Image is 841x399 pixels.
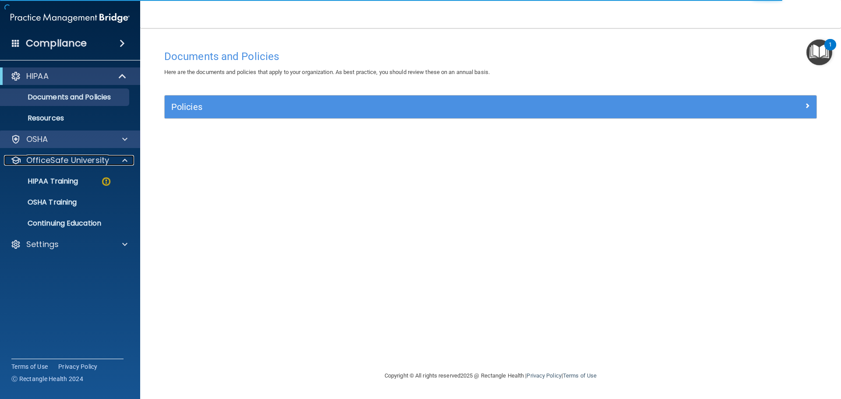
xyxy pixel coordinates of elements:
[164,51,817,62] h4: Documents and Policies
[11,374,83,383] span: Ⓒ Rectangle Health 2024
[171,100,810,114] a: Policies
[689,337,830,372] iframe: Drift Widget Chat Controller
[6,198,77,207] p: OSHA Training
[829,45,832,56] div: 1
[26,239,59,250] p: Settings
[26,155,109,166] p: OfficeSafe University
[11,9,130,27] img: PMB logo
[164,69,490,75] span: Here are the documents and policies that apply to your organization. As best practice, you should...
[6,114,125,123] p: Resources
[806,39,832,65] button: Open Resource Center, 1 new notification
[6,219,125,228] p: Continuing Education
[171,102,647,112] h5: Policies
[6,177,78,186] p: HIPAA Training
[6,93,125,102] p: Documents and Policies
[11,362,48,371] a: Terms of Use
[26,37,87,49] h4: Compliance
[563,372,597,379] a: Terms of Use
[331,362,650,390] div: Copyright © All rights reserved 2025 @ Rectangle Health | |
[58,362,98,371] a: Privacy Policy
[11,239,127,250] a: Settings
[101,176,112,187] img: warning-circle.0cc9ac19.png
[11,155,127,166] a: OfficeSafe University
[26,134,48,145] p: OSHA
[11,71,127,81] a: HIPAA
[26,71,49,81] p: HIPAA
[527,372,561,379] a: Privacy Policy
[11,134,127,145] a: OSHA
